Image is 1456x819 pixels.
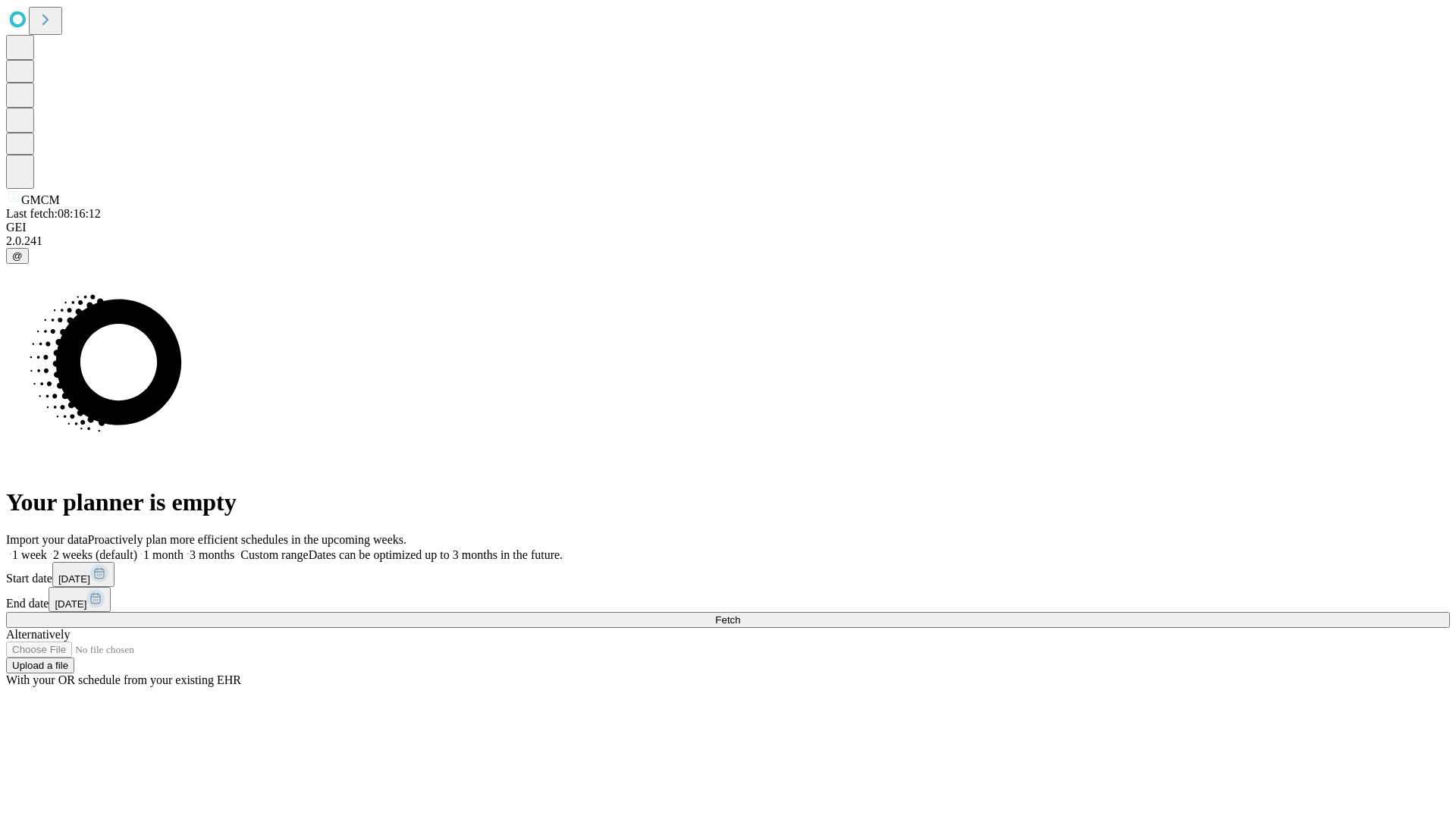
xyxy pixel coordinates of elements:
[6,673,241,686] span: With your OR schedule from your existing EHR
[49,587,111,612] button: [DATE]
[58,573,90,585] span: [DATE]
[6,248,29,264] button: @
[88,533,406,546] span: Proactively plan more efficient schedules in the upcoming weeks.
[715,614,740,626] span: Fetch
[190,548,234,561] span: 3 months
[240,548,308,561] span: Custom range
[12,250,23,262] span: @
[309,548,563,561] span: Dates can be optimized up to 3 months in the future.
[6,221,1450,234] div: GEI
[6,562,1450,587] div: Start date
[6,657,74,673] button: Upload a file
[6,587,1450,612] div: End date
[143,548,184,561] span: 1 month
[52,562,115,587] button: [DATE]
[6,207,101,220] span: Last fetch: 08:16:12
[6,612,1450,628] button: Fetch
[21,193,60,206] span: GMCM
[55,598,86,610] span: [DATE]
[6,234,1450,248] div: 2.0.241
[6,533,88,546] span: Import your data
[53,548,137,561] span: 2 weeks (default)
[6,628,70,641] span: Alternatively
[6,488,1450,516] h1: Your planner is empty
[12,548,47,561] span: 1 week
